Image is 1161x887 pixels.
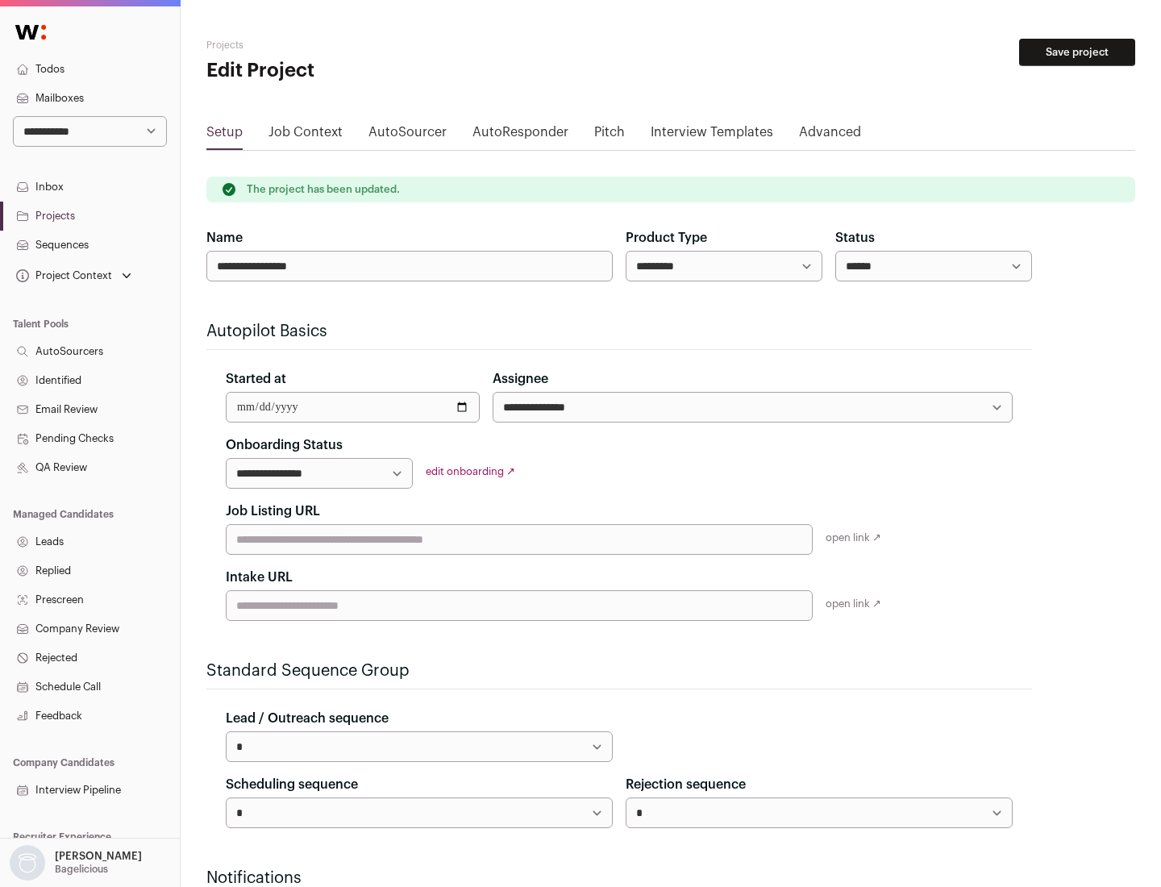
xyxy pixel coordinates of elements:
label: Assignee [493,369,548,389]
div: Project Context [13,269,112,282]
a: Pitch [594,123,625,148]
a: edit onboarding ↗ [426,466,515,477]
p: The project has been updated. [247,183,400,196]
label: Intake URL [226,568,293,587]
a: AutoResponder [472,123,568,148]
label: Lead / Outreach sequence [226,709,389,728]
p: Bagelicious [55,863,108,876]
button: Open dropdown [13,264,135,287]
button: Save project [1019,39,1135,66]
img: Wellfound [6,16,55,48]
h2: Projects [206,39,516,52]
a: Advanced [799,123,861,148]
label: Name [206,228,243,248]
a: Interview Templates [651,123,773,148]
label: Rejection sequence [626,775,746,794]
p: [PERSON_NAME] [55,850,142,863]
button: Open dropdown [6,845,145,881]
label: Started at [226,369,286,389]
h1: Edit Project [206,58,516,84]
img: nopic.png [10,845,45,881]
a: Job Context [268,123,343,148]
a: Setup [206,123,243,148]
a: AutoSourcer [368,123,447,148]
label: Job Listing URL [226,502,320,521]
label: Product Type [626,228,707,248]
label: Scheduling sequence [226,775,358,794]
h2: Autopilot Basics [206,320,1032,343]
label: Onboarding Status [226,435,343,455]
label: Status [835,228,875,248]
h2: Standard Sequence Group [206,660,1032,682]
